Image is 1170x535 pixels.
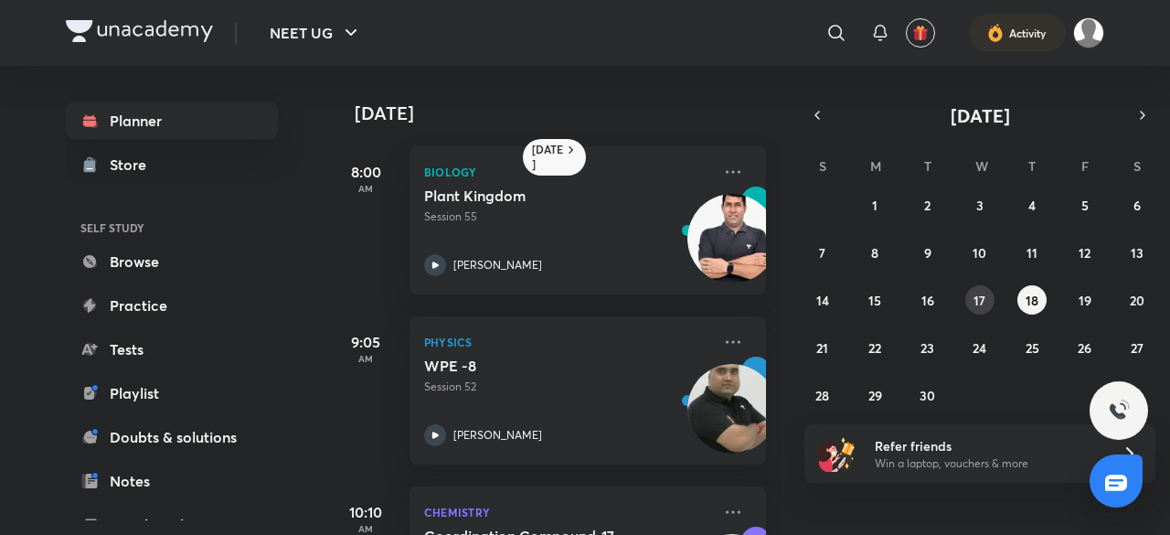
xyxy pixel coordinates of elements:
[924,197,931,214] abbr: September 2, 2025
[965,238,994,267] button: September 10, 2025
[66,419,278,455] a: Doubts & solutions
[913,190,942,219] button: September 2, 2025
[1017,238,1047,267] button: September 11, 2025
[329,183,402,194] p: AM
[868,339,881,357] abbr: September 22, 2025
[921,292,934,309] abbr: September 16, 2025
[1017,190,1047,219] button: September 4, 2025
[1131,339,1143,357] abbr: September 27, 2025
[1122,333,1152,362] button: September 27, 2025
[453,257,542,273] p: [PERSON_NAME]
[920,339,934,357] abbr: September 23, 2025
[965,190,994,219] button: September 3, 2025
[973,244,986,262] abbr: September 10, 2025
[819,435,856,472] img: referral
[830,102,1130,128] button: [DATE]
[860,190,889,219] button: September 1, 2025
[912,25,929,41] img: avatar
[924,244,931,262] abbr: September 9, 2025
[1026,339,1039,357] abbr: September 25, 2025
[453,427,542,444] p: [PERSON_NAME]
[951,103,1010,128] span: [DATE]
[860,380,889,410] button: September 29, 2025
[819,244,825,262] abbr: September 7, 2025
[424,379,711,395] p: Session 52
[66,102,278,139] a: Planner
[66,20,213,47] a: Company Logo
[110,154,157,176] div: Store
[976,197,984,214] abbr: September 3, 2025
[329,501,402,523] h5: 10:10
[66,287,278,324] a: Practice
[66,243,278,280] a: Browse
[816,292,829,309] abbr: September 14, 2025
[1026,244,1037,262] abbr: September 11, 2025
[965,333,994,362] button: September 24, 2025
[860,285,889,315] button: September 15, 2025
[329,353,402,364] p: AM
[871,244,878,262] abbr: September 8, 2025
[870,157,881,175] abbr: Monday
[424,209,711,225] p: Session 55
[987,22,1004,44] img: activity
[808,285,837,315] button: September 14, 2025
[808,238,837,267] button: September 7, 2025
[329,331,402,353] h5: 9:05
[1133,157,1141,175] abbr: Saturday
[424,501,711,523] p: Chemistry
[868,387,882,404] abbr: September 29, 2025
[1070,285,1100,315] button: September 19, 2025
[1130,292,1144,309] abbr: September 20, 2025
[872,197,877,214] abbr: September 1, 2025
[1081,157,1089,175] abbr: Friday
[808,333,837,362] button: September 21, 2025
[1028,157,1036,175] abbr: Thursday
[1026,292,1038,309] abbr: September 18, 2025
[1133,197,1141,214] abbr: September 6, 2025
[259,15,373,51] button: NEET UG
[973,292,985,309] abbr: September 17, 2025
[66,463,278,499] a: Notes
[424,331,711,353] p: Physics
[1108,400,1130,422] img: ttu
[66,331,278,368] a: Tests
[1122,285,1152,315] button: September 20, 2025
[66,212,278,243] h6: SELF STUDY
[808,380,837,410] button: September 28, 2025
[66,20,213,42] img: Company Logo
[816,339,828,357] abbr: September 21, 2025
[532,143,564,172] h6: [DATE]
[913,285,942,315] button: September 16, 2025
[1017,285,1047,315] button: September 18, 2025
[965,285,994,315] button: September 17, 2025
[1078,339,1091,357] abbr: September 26, 2025
[875,455,1100,472] p: Win a laptop, vouchers & more
[424,187,652,205] h5: Plant Kingdom
[329,523,402,534] p: AM
[1079,292,1091,309] abbr: September 19, 2025
[1081,197,1089,214] abbr: September 5, 2025
[1070,333,1100,362] button: September 26, 2025
[1073,17,1104,48] img: Anany Minz
[913,380,942,410] button: September 30, 2025
[973,339,986,357] abbr: September 24, 2025
[1122,190,1152,219] button: September 6, 2025
[424,161,711,183] p: Biology
[1122,238,1152,267] button: September 13, 2025
[819,157,826,175] abbr: Sunday
[860,333,889,362] button: September 22, 2025
[975,157,988,175] abbr: Wednesday
[1070,238,1100,267] button: September 12, 2025
[906,18,935,48] button: avatar
[875,436,1100,455] h6: Refer friends
[1131,244,1143,262] abbr: September 13, 2025
[1079,244,1090,262] abbr: September 12, 2025
[1017,333,1047,362] button: September 25, 2025
[1070,190,1100,219] button: September 5, 2025
[329,161,402,183] h5: 8:00
[424,357,652,375] h5: WPE -8
[860,238,889,267] button: September 8, 2025
[868,292,881,309] abbr: September 15, 2025
[815,387,829,404] abbr: September 28, 2025
[66,146,278,183] a: Store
